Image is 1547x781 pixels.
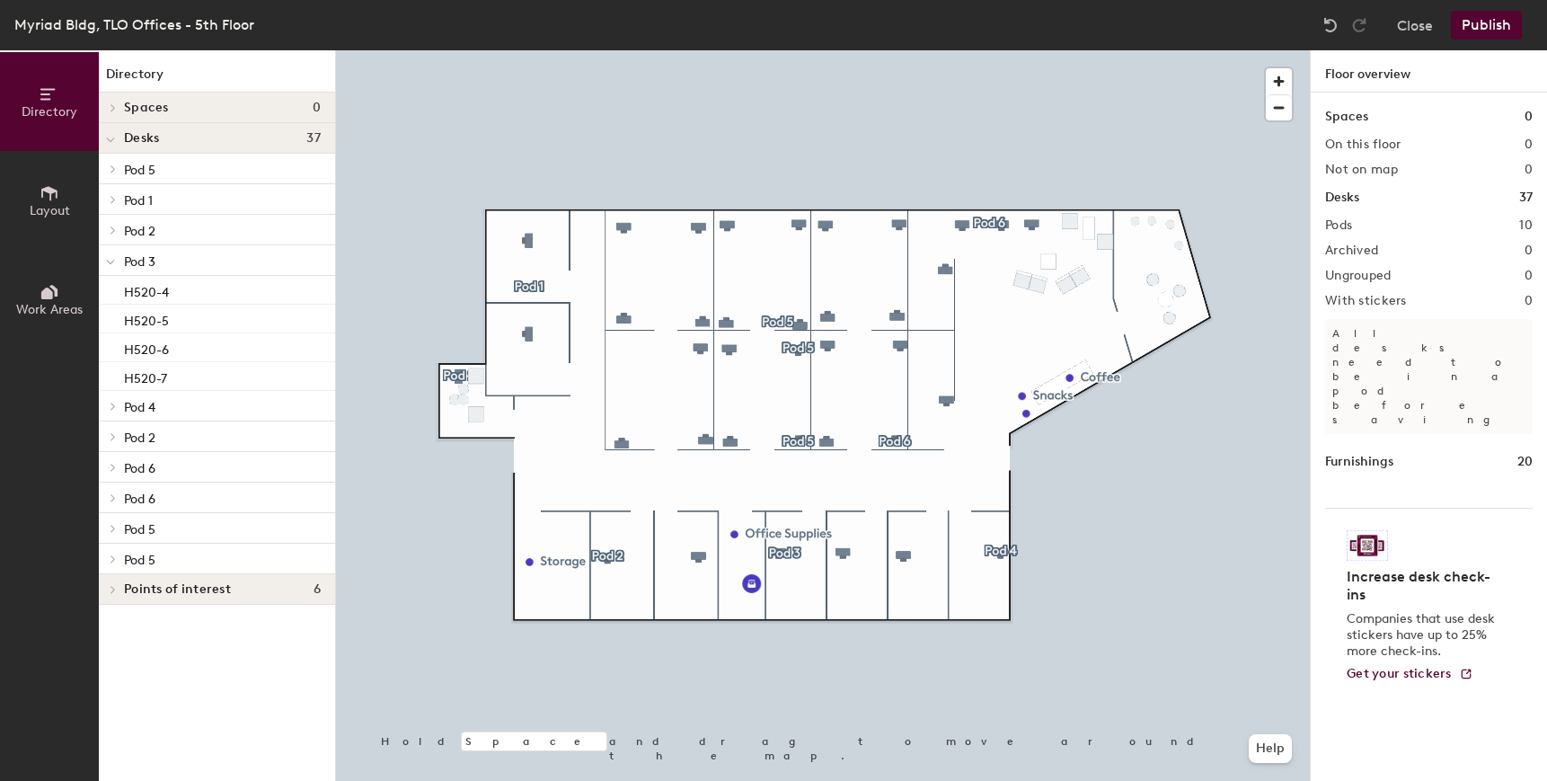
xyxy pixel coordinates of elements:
a: Get your stickers [1347,667,1473,682]
span: Pod 5 [124,553,155,568]
h2: Ungrouped [1325,269,1392,283]
button: Close [1397,11,1433,40]
span: 0 [313,101,321,115]
span: Pod 5 [124,522,155,537]
h2: Pods [1325,218,1352,233]
span: 6 [314,582,321,597]
p: H520-7 [124,366,167,386]
span: Pod 4 [124,400,155,415]
h2: Archived [1325,244,1378,258]
span: Pod 6 [124,492,155,507]
button: Help [1249,734,1292,763]
span: 37 [306,131,321,146]
h1: Desks [1325,188,1359,208]
p: H520-4 [124,280,169,300]
h1: 37 [1519,188,1533,208]
h2: 0 [1525,244,1533,258]
h2: 0 [1525,294,1533,308]
span: Pod 5 [124,163,155,178]
h2: With stickers [1325,294,1407,308]
span: Get your stickers [1347,666,1452,681]
h1: Floor overview [1311,50,1547,93]
span: Pod 3 [124,254,155,270]
h2: 0 [1525,163,1533,177]
h2: 0 [1525,138,1533,152]
h1: Furnishings [1325,452,1393,472]
span: Layout [30,203,70,218]
h1: 20 [1517,452,1533,472]
h1: 0 [1525,107,1533,127]
h2: 0 [1525,269,1533,283]
p: H520-5 [124,308,169,329]
h2: Not on map [1325,163,1398,177]
span: Desks [124,131,159,146]
span: Directory [22,104,77,120]
h2: On this floor [1325,138,1401,152]
h4: Increase desk check-ins [1347,568,1500,604]
span: Pod 2 [124,430,155,446]
button: Publish [1451,11,1522,40]
div: Myriad Bldg, TLO Offices - 5th Floor [14,13,254,36]
span: Pod 6 [124,461,155,476]
img: Undo [1322,16,1339,34]
h1: Directory [99,65,335,93]
h2: 10 [1519,218,1533,233]
img: Sticker logo [1347,530,1388,561]
p: H520-6 [124,337,169,358]
p: Companies that use desk stickers have up to 25% more check-ins. [1347,611,1500,660]
h1: Spaces [1325,107,1368,127]
span: Pod 1 [124,193,153,209]
span: Pod 2 [124,224,155,239]
img: Redo [1350,16,1368,34]
p: All desks need to be in a pod before saving [1325,319,1533,434]
span: Work Areas [16,302,83,317]
span: Points of interest [124,582,231,597]
span: Spaces [124,101,169,115]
